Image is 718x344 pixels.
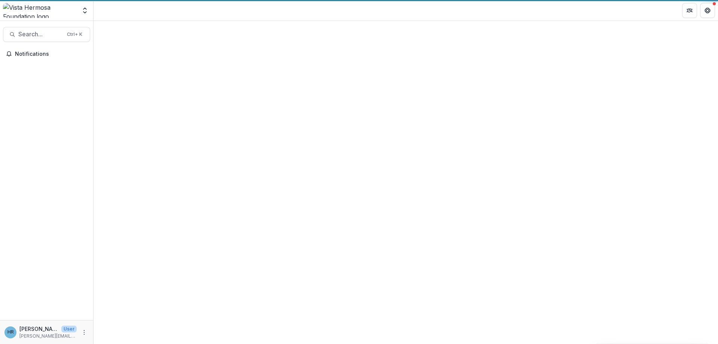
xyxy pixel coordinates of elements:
[65,30,84,39] div: Ctrl + K
[3,27,90,42] button: Search...
[61,326,77,332] p: User
[7,330,14,335] div: Hannah Roosendaal
[3,48,90,60] button: Notifications
[682,3,697,18] button: Partners
[18,31,62,38] span: Search...
[96,5,128,16] nav: breadcrumb
[80,3,90,18] button: Open entity switcher
[19,333,77,340] p: [PERSON_NAME][EMAIL_ADDRESS][DOMAIN_NAME]
[19,325,58,333] p: [PERSON_NAME]
[3,3,77,18] img: Vista Hermosa Foundation logo
[700,3,715,18] button: Get Help
[80,328,89,337] button: More
[15,51,87,57] span: Notifications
